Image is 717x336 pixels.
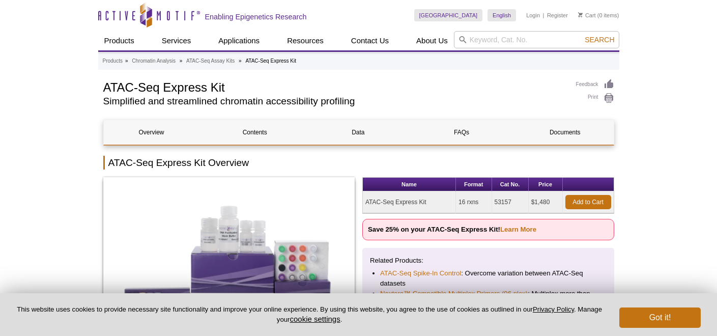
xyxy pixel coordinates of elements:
[380,289,528,299] a: Nextera™-Compatible Multiplex Primers (96 plex)
[205,12,307,21] h2: Enabling Epigenetics Research
[454,31,619,48] input: Keyword, Cat. No.
[547,12,568,19] a: Register
[281,31,330,50] a: Resources
[578,9,619,21] li: (0 items)
[500,226,536,233] a: Learn More
[456,191,492,213] td: 16 rxns
[517,120,613,145] a: Documents
[414,120,509,145] a: FAQs
[132,57,176,66] a: Chromatin Analysis
[619,307,701,328] button: Got it!
[186,57,235,66] a: ATAC-Seq Assay Kits
[368,226,536,233] strong: Save 25% on your ATAC-Seq Express Kit!
[585,36,614,44] span: Search
[180,58,183,64] li: »
[103,57,123,66] a: Products
[578,12,583,17] img: Your Cart
[578,12,596,19] a: Cart
[370,256,607,266] p: Related Products:
[290,315,340,323] button: cookie settings
[487,9,516,21] a: English
[207,120,303,145] a: Contents
[565,195,611,209] a: Add to Cart
[363,191,456,213] td: ATAC-Seq Express Kit
[245,58,296,64] li: ATAC-Seq Express Kit
[310,120,406,145] a: Data
[492,178,529,191] th: Cat No.
[414,9,483,21] a: [GEOGRAPHIC_DATA]
[456,178,492,191] th: Format
[103,79,566,94] h1: ATAC-Seq Express Kit
[543,9,544,21] li: |
[529,178,563,191] th: Price
[103,156,614,170] h2: ATAC-Seq Express Kit Overview
[156,31,197,50] a: Services
[345,31,395,50] a: Contact Us
[380,289,596,309] li: : Multiplex more than 16 samples
[492,191,529,213] td: 53157
[410,31,454,50] a: About Us
[239,58,242,64] li: »
[576,79,614,90] a: Feedback
[533,305,574,313] a: Privacy Policy
[98,31,140,50] a: Products
[380,268,596,289] li: : Overcome variation between ATAC-Seq datasets
[104,120,199,145] a: Overview
[212,31,266,50] a: Applications
[363,178,456,191] th: Name
[16,305,603,324] p: This website uses cookies to provide necessary site functionality and improve your online experie...
[125,58,128,64] li: »
[103,97,566,106] h2: Simplified and streamlined chromatin accessibility profiling
[526,12,540,19] a: Login
[576,93,614,104] a: Print
[529,191,563,213] td: $1,480
[582,35,617,44] button: Search
[380,268,461,278] a: ATAC-Seq Spike-In Control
